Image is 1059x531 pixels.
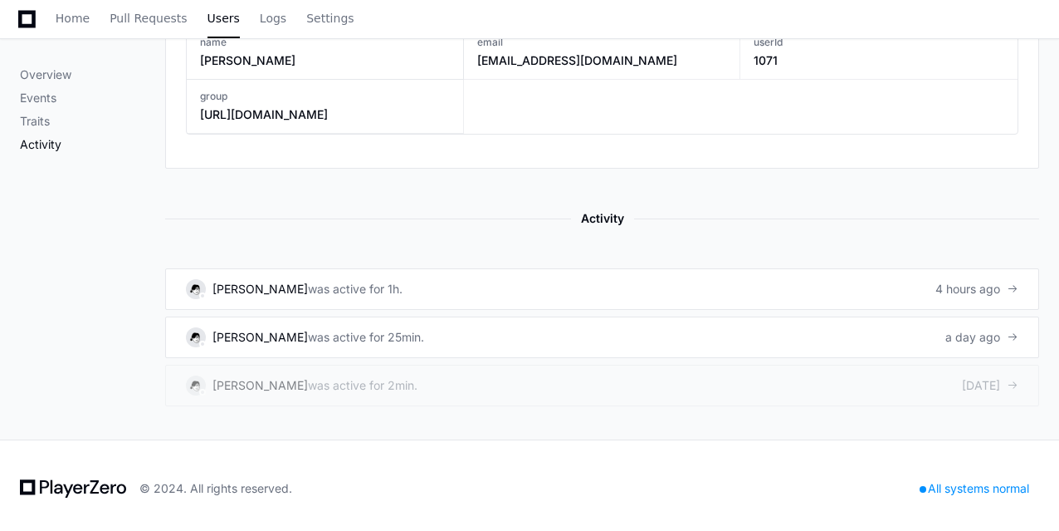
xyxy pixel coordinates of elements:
div: All systems normal [910,477,1039,500]
div: a day ago [945,329,1018,346]
h3: group [200,90,328,103]
div: 4 hours ago [935,281,1018,297]
div: © 2024. All rights reserved. [139,480,292,497]
h3: [URL][DOMAIN_NAME] [200,106,328,123]
p: Activity [20,136,165,153]
span: Home [56,13,90,23]
span: Activity [571,209,634,229]
a: [PERSON_NAME]was active for 25min.a day ago [165,317,1039,358]
a: [PERSON_NAME]was active for 1h.4 hours ago [165,268,1039,310]
div: [PERSON_NAME] [212,377,308,394]
span: Users [207,13,240,23]
div: [PERSON_NAME] [212,329,308,346]
h3: name [200,36,295,49]
img: 14.svg [188,329,204,345]
span: Settings [306,13,354,23]
div: was active for 1h. [308,281,403,297]
div: [PERSON_NAME] [212,281,308,297]
h3: email [477,36,677,49]
a: [PERSON_NAME]was active for 2min.[DATE] [165,365,1039,406]
p: Overview [20,66,165,83]
h3: 1071 [754,52,783,69]
h3: [EMAIL_ADDRESS][DOMAIN_NAME] [477,52,677,69]
h3: [PERSON_NAME] [200,52,295,69]
span: Pull Requests [110,13,187,23]
img: 14.svg [188,281,204,297]
div: was active for 2min. [308,377,417,394]
p: Events [20,90,165,106]
img: 14.svg [188,377,204,393]
h3: userId [754,36,783,49]
span: Logs [260,13,286,23]
div: was active for 25min. [308,329,424,346]
div: [DATE] [962,377,1018,394]
p: Traits [20,113,165,130]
